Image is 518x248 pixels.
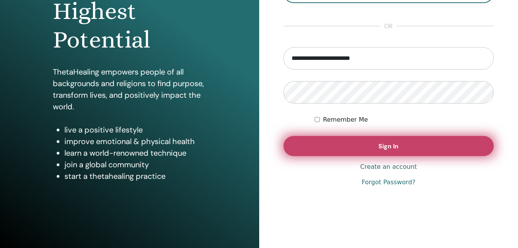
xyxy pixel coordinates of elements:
[360,162,417,172] a: Create an account
[315,115,494,124] div: Keep me authenticated indefinitely or until I manually logout
[378,142,398,150] span: Sign In
[64,147,206,159] li: learn a world-renowned technique
[64,170,206,182] li: start a thetahealing practice
[362,178,415,187] a: Forgot Password?
[380,22,397,31] span: or
[323,115,368,124] label: Remember Me
[64,136,206,147] li: improve emotional & physical health
[64,124,206,136] li: live a positive lifestyle
[53,66,206,112] p: ThetaHealing empowers people of all backgrounds and religions to find purpose, transform lives, a...
[64,159,206,170] li: join a global community
[283,136,494,156] button: Sign In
